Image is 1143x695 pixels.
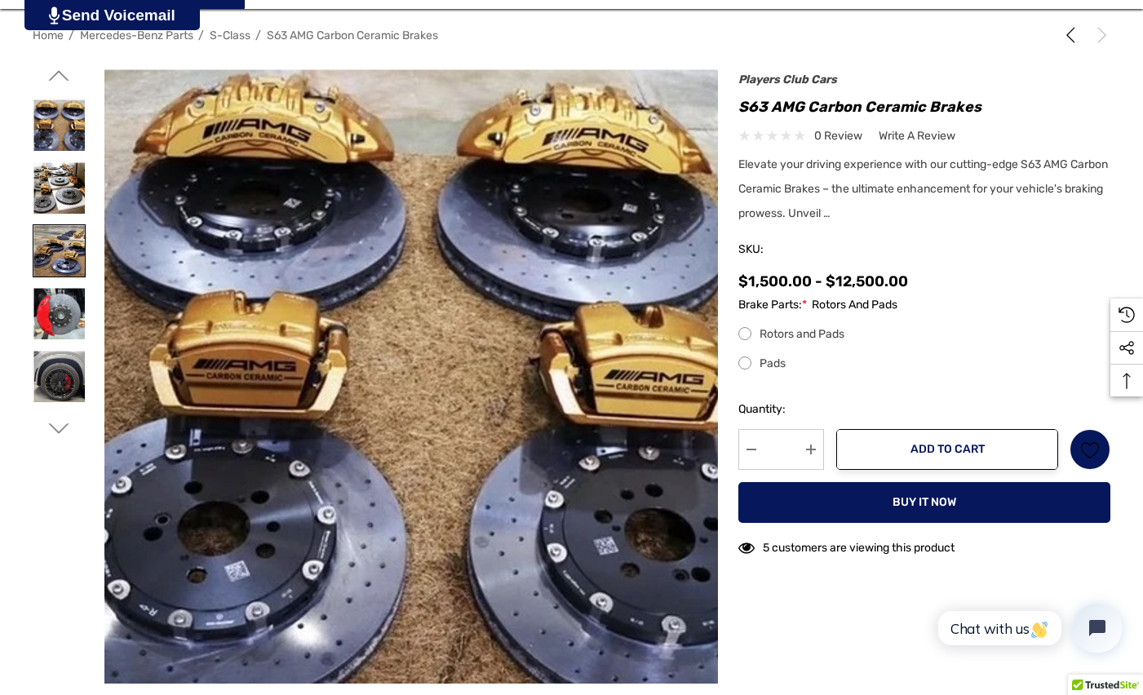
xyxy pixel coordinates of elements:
[49,7,60,24] img: PjwhLS0gR2VuZXJhdG9yOiBHcmF2aXQuaW8gLS0+PHN2ZyB4bWxucz0iaHR0cDovL3d3dy53My5vcmcvMjAwMC9zdmciIHhtb...
[920,590,1136,666] iframe: Tidio Chat
[1119,307,1135,323] svg: Recently Viewed
[879,126,955,146] a: Write a Review
[879,129,955,144] span: Write a Review
[1088,27,1110,43] a: Next
[738,533,955,558] div: 5 customers are viewing this product
[738,73,837,86] a: Players Club Cars
[33,100,85,151] img: S63 AMG Carbon Ceramic Brakes
[738,354,1110,374] label: Pads
[738,482,1110,523] button: Buy it now
[80,29,193,42] a: Mercedes-Benz Parts
[33,225,85,277] img: S63 AMG Carbon Ceramic Brakes
[738,238,820,261] span: SKU:
[814,126,862,146] span: 0 review
[33,29,64,42] a: Home
[1081,440,1100,459] svg: Wish List
[33,162,85,214] img: S63 AMG Carbon Ceramic Brakes
[836,429,1058,470] button: Add to Cart
[738,400,824,419] label: Quantity:
[49,418,69,439] svg: Go to slide 3 of 4
[1119,340,1135,356] svg: Social Media
[738,295,1110,315] label: Brake Parts:
[812,295,897,315] span: Rotors and Pads
[267,29,438,42] a: S63 AMG Carbon Ceramic Brakes
[738,157,1108,220] span: Elevate your driving experience with our cutting-edge S63 AMG Carbon Ceramic Brakes – the ultimat...
[49,65,69,86] svg: Go to slide 1 of 4
[738,272,908,290] span: $1,500.00 - $12,500.00
[1062,27,1085,43] a: Previous
[33,351,85,402] img: S63 AMG Carbon Ceramic Brakes
[210,29,250,42] a: S-Class
[1070,429,1110,470] a: Wish List
[1110,373,1143,389] svg: Top
[33,21,1110,50] nav: Breadcrumb
[738,325,1110,344] label: Rotors and Pads
[738,94,1110,120] h1: S63 AMG Carbon Ceramic Brakes
[33,288,85,339] img: S63 AMG Carbon Ceramic Brakes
